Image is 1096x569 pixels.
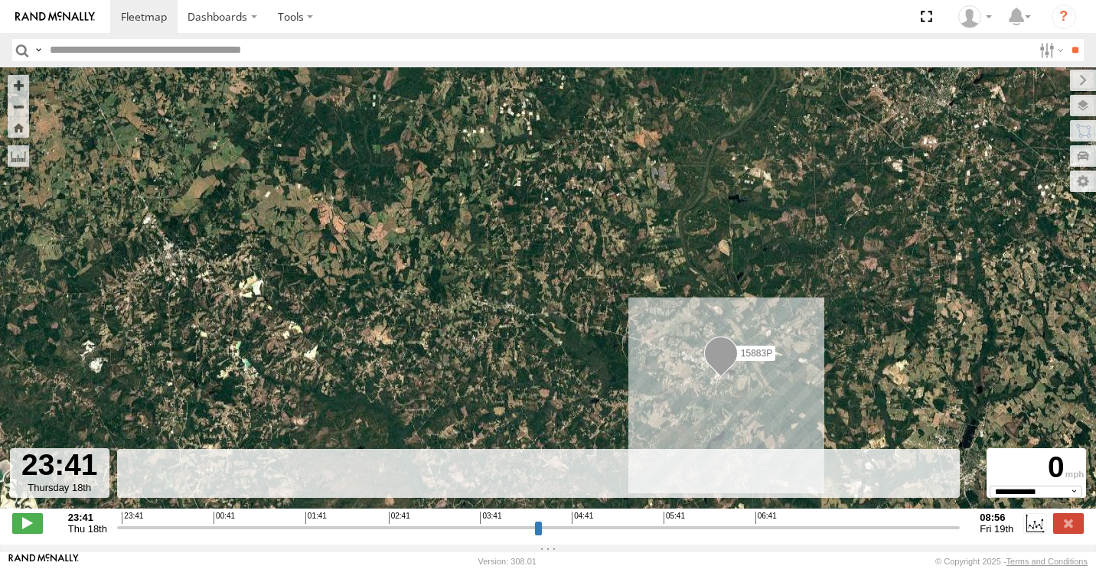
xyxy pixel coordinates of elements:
span: Fri 19th Sep 2025 [980,523,1013,535]
label: Search Filter Options [1033,39,1066,61]
label: Measure [8,145,29,167]
span: 04:41 [572,512,593,524]
div: Version: 308.01 [478,557,537,566]
a: Visit our Website [8,554,79,569]
span: 15883P [741,348,772,359]
div: © Copyright 2025 - [935,557,1088,566]
img: rand-logo.svg [15,11,95,22]
strong: 08:56 [980,512,1013,523]
label: Map Settings [1070,171,1096,192]
label: Close [1053,513,1084,533]
div: 0 [989,450,1084,486]
span: 23:41 [122,512,143,524]
span: 02:41 [389,512,410,524]
button: Zoom in [8,75,29,96]
button: Zoom out [8,96,29,117]
a: Terms and Conditions [1006,557,1088,566]
span: 01:41 [305,512,327,524]
i: ? [1052,5,1076,29]
span: 06:41 [755,512,777,524]
strong: 23:41 [68,512,107,523]
span: 00:41 [214,512,235,524]
span: 05:41 [664,512,685,524]
span: 03:41 [480,512,501,524]
div: Paul Withrow [953,5,997,28]
button: Zoom Home [8,117,29,138]
label: Search Query [32,39,44,61]
label: Play/Stop [12,513,43,533]
span: Thu 18th Sep 2025 [68,523,107,535]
